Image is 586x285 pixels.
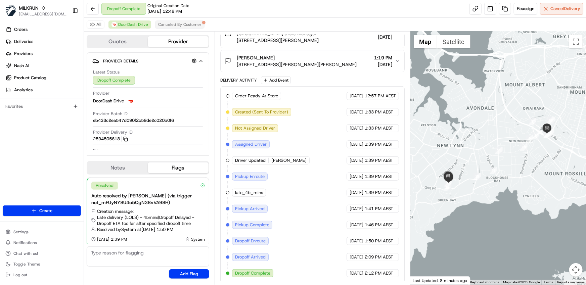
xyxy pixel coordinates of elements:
span: [DATE] [350,254,363,260]
span: Orders [14,27,28,33]
a: Deliveries [3,36,84,47]
button: 2594505618 [93,136,128,142]
span: [DATE] [350,206,363,212]
div: Auto resolved by [PERSON_NAME] (via trigger not_mFUyNY8U4o5CgN38vVA98H) [91,192,205,206]
span: 1:33 PM AEST [365,109,393,115]
span: [PERSON_NAME] [237,54,275,61]
div: 📗 [7,151,12,156]
span: 1:50 PM AEST [365,238,393,244]
span: Creation message: [97,208,134,215]
div: 10 [520,143,528,151]
img: Google [412,276,434,285]
span: Cancel Delivery [550,6,580,12]
span: 1:41 PM AEST [365,206,393,212]
a: Nash AI [3,60,84,71]
a: Analytics [3,85,84,95]
span: • [56,104,58,109]
span: 2:12 PM AEST [365,270,393,276]
div: Last Updated: 8 minutes ago [410,276,470,285]
span: Notifications [13,240,37,245]
span: Product Catalog [14,75,46,81]
a: 📗Knowledge Base [4,147,54,159]
button: Start new chat [114,66,122,74]
a: 💻API Documentation [54,147,110,159]
span: Toggle Theme [13,262,40,267]
span: [DATE] [350,157,363,163]
a: Providers [3,48,84,59]
span: System [191,237,205,242]
span: Canceled By Customer [158,22,201,27]
a: Open this area in Google Maps (opens a new window) [412,276,434,285]
span: 1:19 PM [374,54,392,61]
span: Log out [13,272,27,278]
input: Clear [17,43,111,50]
span: Pylon [67,167,81,172]
span: Providers [14,51,33,57]
div: Favorites [3,101,81,112]
span: [DATE] [350,141,363,147]
span: [DATE] [350,93,363,99]
a: Powered byPylon [47,166,81,172]
span: 12:57 PM AEST [365,93,396,99]
div: Past conversations [7,87,45,93]
button: Quotes [87,36,148,47]
span: 1:39 PM AEST [365,174,393,180]
span: 2:09 PM AEST [365,254,393,260]
span: Resolved by System [97,227,136,233]
button: [EMAIL_ADDRESS][DOMAIN_NAME] [19,11,67,17]
span: Dropoff Enroute [235,238,266,244]
div: 9 [526,135,533,142]
button: MILKRUN [19,5,39,11]
div: 6 [546,116,554,124]
button: DoorDash Drive [108,20,151,29]
button: Create [3,205,81,216]
img: Masood Aslam [7,98,17,108]
span: Pickup Complete [235,222,269,228]
div: 💻 [57,151,62,156]
img: doordash_logo_v2.png [111,22,117,27]
span: Assigned Driver [235,141,267,147]
span: at [DATE] 1:50 PM [137,227,173,233]
span: Order Ready At Store [235,93,278,99]
span: DoorDash Drive [118,22,148,27]
div: 8 [532,132,539,139]
div: 11 [495,147,503,154]
div: We're available if you need us! [30,71,92,76]
span: [DATE] [350,174,363,180]
span: Provider Delivery ID [93,129,133,135]
span: 1:46 PM AEST [365,222,393,228]
span: Latest Status [93,69,120,75]
button: Add Event [261,76,291,84]
span: [PERSON_NAME] [21,104,54,109]
p: Welcome 👋 [7,27,122,38]
span: Created (Sent To Provider) [235,109,288,115]
span: Price [93,148,103,154]
div: Delivery Activity [220,78,257,83]
img: MILKRUN [5,5,16,16]
span: Pickup Arrived [235,206,265,212]
span: Provider [93,90,109,96]
span: Driver Updated [235,157,266,163]
button: Provider Details [92,55,204,66]
button: Toggle fullscreen view [569,35,583,48]
span: Provider Batch ID [93,111,128,117]
button: Reassign [514,3,537,15]
span: Dropoff Arrived [235,254,266,260]
div: 13 [474,173,481,180]
img: Nash [7,7,20,20]
span: Settings [13,229,29,235]
span: Dropoff Complete [235,270,270,276]
button: Toggle Theme [3,259,81,269]
button: Log out [3,270,81,280]
div: 15 [445,179,452,187]
span: Provider Details [103,58,138,64]
button: Canceled By Customer [155,20,205,29]
button: Flags [148,162,208,173]
span: [STREET_ADDRESS][PERSON_NAME][PERSON_NAME] [237,61,357,68]
span: 1:39 PM AEST [365,190,393,196]
button: Map camera controls [569,263,583,277]
span: Reassign [517,6,534,12]
div: 12 [490,167,497,174]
